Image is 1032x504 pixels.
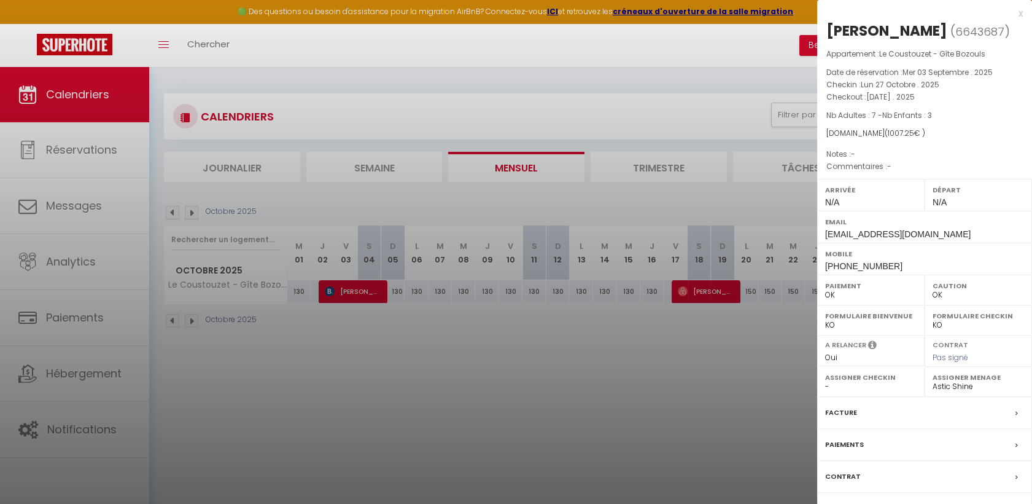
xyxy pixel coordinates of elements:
[826,148,1023,160] p: Notes :
[933,340,968,348] label: Contrat
[933,280,1024,292] label: Caution
[950,23,1010,40] span: ( )
[885,128,925,138] span: ( € )
[817,6,1023,21] div: x
[825,371,917,384] label: Assigner Checkin
[826,48,1023,60] p: Appartement :
[955,24,1004,39] span: 6643687
[825,280,917,292] label: Paiement
[826,91,1023,103] p: Checkout :
[882,110,932,120] span: Nb Enfants : 3
[826,110,932,120] span: Nb Adultes : 7 -
[902,67,993,77] span: Mer 03 Septembre . 2025
[933,310,1024,322] label: Formulaire Checkin
[825,184,917,196] label: Arrivée
[825,229,971,239] span: [EMAIL_ADDRESS][DOMAIN_NAME]
[933,371,1024,384] label: Assigner Menage
[888,128,914,138] span: 1007.25
[826,79,1023,91] p: Checkin :
[825,248,1024,260] label: Mobile
[980,449,1023,495] iframe: Chat
[825,406,857,419] label: Facture
[868,340,877,353] i: Sélectionner OUI si vous souhaiter envoyer les séquences de messages post-checkout
[826,160,1023,173] p: Commentaires :
[10,5,47,42] button: Ouvrir le widget de chat LiveChat
[879,49,985,59] span: Le Coustouzet - Gîte Bozouls
[825,216,1024,228] label: Email
[933,352,968,363] span: Pas signé
[866,92,915,102] span: [DATE] . 2025
[826,128,1023,140] div: [DOMAIN_NAME]
[825,197,839,207] span: N/A
[887,161,891,171] span: -
[826,66,1023,79] p: Date de réservation :
[861,79,939,90] span: Lun 27 Octobre . 2025
[826,21,947,41] div: [PERSON_NAME]
[825,340,866,350] label: A relancer
[825,438,864,451] label: Paiements
[825,310,917,322] label: Formulaire Bienvenue
[825,261,902,271] span: [PHONE_NUMBER]
[933,184,1024,196] label: Départ
[825,470,861,483] label: Contrat
[851,149,855,159] span: -
[933,197,947,207] span: N/A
